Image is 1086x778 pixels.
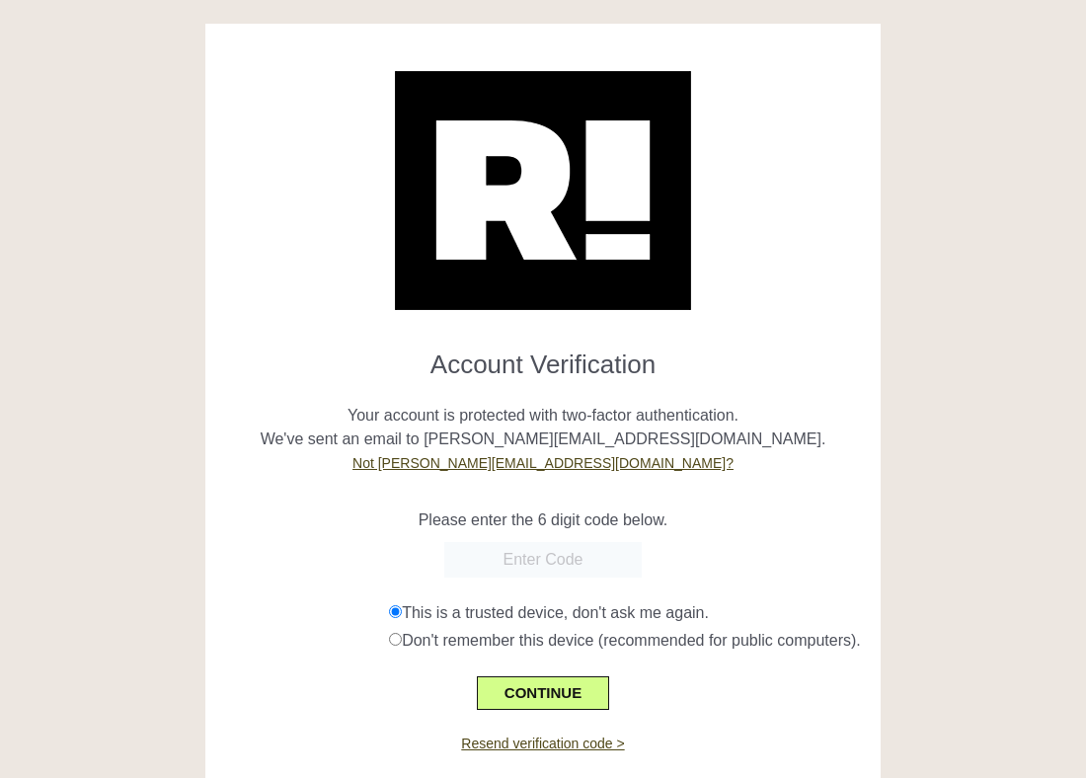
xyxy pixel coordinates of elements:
p: Please enter the 6 digit code below. [220,508,865,532]
a: Not [PERSON_NAME][EMAIL_ADDRESS][DOMAIN_NAME]? [352,455,734,471]
h1: Account Verification [220,334,865,380]
a: Resend verification code > [461,736,624,751]
input: Enter Code [444,542,642,578]
p: Your account is protected with two-factor authentication. We've sent an email to [PERSON_NAME][EM... [220,380,865,475]
div: Don't remember this device (recommended for public computers). [389,629,865,653]
div: This is a trusted device, don't ask me again. [389,601,865,625]
button: CONTINUE [477,676,609,710]
img: Retention.com [395,71,691,310]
